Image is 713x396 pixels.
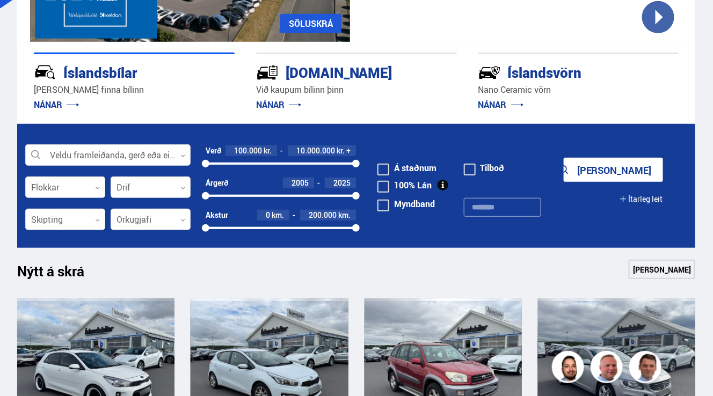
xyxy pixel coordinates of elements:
[206,179,228,187] div: Árgerð
[34,61,56,84] img: JRvxyua_JYH6wB4c.svg
[620,187,663,211] button: Ítarleg leit
[554,353,586,385] img: nhp88E3Fdnt1Opn2.png
[296,145,335,156] span: 10.000.000
[292,178,309,188] span: 2005
[478,84,679,96] p: Nano Ceramic vörn
[17,263,103,285] h1: Nýtt á skrá
[280,14,341,33] a: SÖLUSKRÁ
[377,181,432,189] label: 100% Lán
[34,84,235,96] p: [PERSON_NAME] finna bílinn
[256,99,302,111] a: NÁNAR
[631,353,663,385] img: FbJEzSuNWCJXmdc-.webp
[256,84,457,96] p: Við kaupum bílinn þinn
[592,353,624,385] img: siFngHWaQ9KaOqBr.png
[34,99,79,111] a: NÁNAR
[564,158,663,182] button: [PERSON_NAME]
[256,62,419,81] div: [DOMAIN_NAME]
[256,61,279,84] img: tr5P-W3DuiFaO7aO.svg
[206,211,228,219] div: Akstur
[629,260,695,279] a: [PERSON_NAME]
[34,62,197,81] div: Íslandsbílar
[264,146,272,155] span: kr.
[337,146,345,155] span: kr.
[309,210,337,220] span: 200.000
[346,146,351,155] span: +
[478,62,641,81] div: Íslandsvörn
[377,164,436,172] label: Á staðnum
[234,145,262,156] span: 100.000
[464,164,505,172] label: Tilboð
[377,200,435,208] label: Myndband
[266,210,270,220] span: 0
[478,61,501,84] img: -Svtn6bYgwAsiwNX.svg
[9,4,41,36] button: Open LiveChat chat widget
[206,146,221,155] div: Verð
[478,99,524,111] a: NÁNAR
[272,211,284,219] span: km.
[338,211,351,219] span: km.
[333,178,351,188] span: 2025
